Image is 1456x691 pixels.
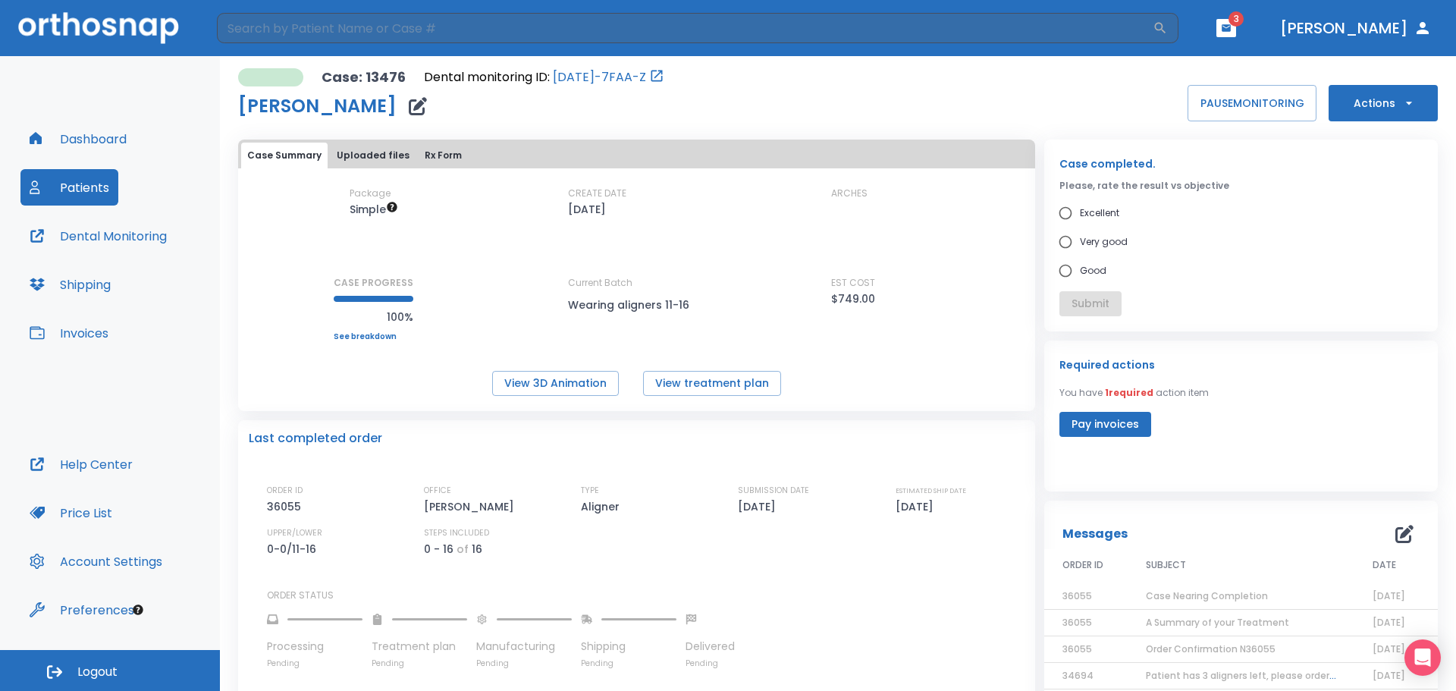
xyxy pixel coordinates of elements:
div: tabs [241,143,1032,168]
p: [DATE] [738,498,781,516]
button: View 3D Animation [492,371,619,396]
p: Pending [476,658,572,669]
p: ESTIMATED SHIP DATE [896,484,966,498]
button: Rx Form [419,143,468,168]
p: Required actions [1059,356,1155,374]
a: [DATE]-7FAA-Z [553,68,646,86]
p: Processing [267,639,362,655]
button: Help Center [20,446,142,482]
p: You have action item [1059,386,1209,400]
span: Patient has 3 aligners left, please order next set! [1146,669,1374,682]
span: [DATE] [1373,642,1405,655]
p: Wearing aligners 11-16 [568,296,704,314]
span: [DATE] [1373,589,1405,602]
p: 0-0/11-16 [267,540,322,558]
p: EST COST [831,276,875,290]
p: Package [350,187,391,200]
button: PAUSEMONITORING [1188,85,1316,121]
button: [PERSON_NAME] [1274,14,1438,42]
button: Dashboard [20,121,136,157]
button: Account Settings [20,543,171,579]
p: Current Batch [568,276,704,290]
button: Shipping [20,266,120,303]
p: Last completed order [249,429,382,448]
button: Case Summary [241,143,328,168]
span: SUBJECT [1146,558,1186,572]
span: 36055 [1062,589,1092,602]
input: Search by Patient Name or Case # [217,13,1153,43]
p: SUBMISSION DATE [738,484,809,498]
p: Case: 13476 [322,68,406,86]
p: OFFICE [424,484,451,498]
button: Invoices [20,315,118,351]
p: Pending [581,658,676,669]
span: 3 [1228,11,1244,27]
button: View treatment plan [643,371,781,396]
p: Pending [267,658,362,669]
p: CASE PROGRESS [334,276,413,290]
p: Delivered [686,639,735,655]
span: [DATE] [1373,669,1405,682]
div: Open Intercom Messenger [1404,639,1441,676]
span: Excellent [1080,204,1119,222]
button: Dental Monitoring [20,218,176,254]
h1: [PERSON_NAME] [238,97,397,115]
p: Messages [1062,525,1128,543]
img: Orthosnap [18,12,179,43]
p: 0 - 16 [424,540,453,558]
span: 34694 [1062,669,1094,682]
span: Case Nearing Completion [1146,589,1268,602]
p: Dental monitoring ID: [424,68,550,86]
p: CREATE DATE [568,187,626,200]
span: A Summary of your Treatment [1146,616,1289,629]
span: Very good [1080,233,1128,251]
p: Aligner [581,498,625,516]
p: Manufacturing [476,639,572,655]
div: Tooltip anchor [131,603,145,617]
p: Please, rate the result vs objective [1059,179,1423,193]
span: Up to 10 steps (20 aligners) [350,202,398,217]
p: ORDER STATUS [267,589,1025,602]
button: Pay invoices [1059,412,1151,437]
p: of [457,540,469,558]
p: [DATE] [568,200,606,218]
p: Pending [686,658,735,669]
p: [DATE] [896,498,939,516]
span: Logout [77,664,118,680]
p: Shipping [581,639,676,655]
span: [DATE] [1373,616,1405,629]
span: Good [1080,262,1106,280]
p: 36055 [267,498,306,516]
p: ARCHES [831,187,868,200]
span: ORDER ID [1062,558,1103,572]
span: 1 required [1105,386,1153,399]
p: Pending [372,658,467,669]
p: 16 [472,540,482,558]
button: Patients [20,169,118,206]
span: 36055 [1062,616,1092,629]
p: UPPER/LOWER [267,526,322,540]
p: Case completed. [1059,155,1423,173]
button: Uploaded files [331,143,416,168]
button: Price List [20,495,121,531]
p: $749.00 [831,290,875,308]
p: Treatment plan [372,639,467,655]
p: ORDER ID [267,484,303,498]
button: Preferences [20,592,143,628]
p: [PERSON_NAME] [424,498,519,516]
span: Order Confirmation N36055 [1146,642,1276,655]
p: 100% [334,308,413,326]
p: TYPE [581,484,599,498]
p: STEPS INCLUDED [424,526,489,540]
a: See breakdown [334,332,413,341]
span: DATE [1373,558,1396,572]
